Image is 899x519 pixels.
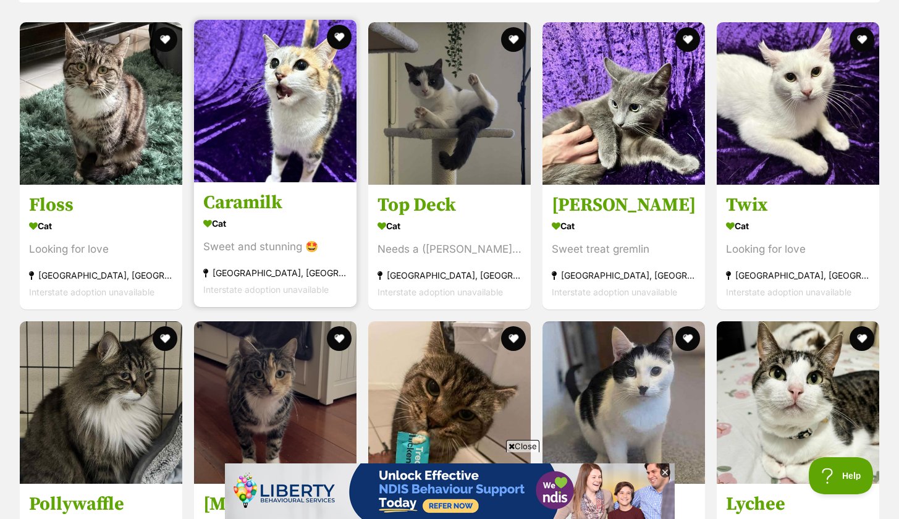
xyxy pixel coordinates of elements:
[203,238,347,255] div: Sweet and stunning 🤩
[501,27,526,52] button: favourite
[194,20,357,182] img: Caramilk
[29,267,173,284] div: [GEOGRAPHIC_DATA], [GEOGRAPHIC_DATA]
[726,493,870,517] h3: Lychee
[675,326,700,351] button: favourite
[29,241,173,258] div: Looking for love
[29,287,154,297] span: Interstate adoption unavailable
[368,321,531,484] img: Durian
[717,184,879,310] a: Twix Cat Looking for love [GEOGRAPHIC_DATA], [GEOGRAPHIC_DATA] Interstate adoption unavailable fa...
[378,193,521,217] h3: Top Deck
[203,284,329,295] span: Interstate adoption unavailable
[225,457,675,513] iframe: Advertisement
[726,287,851,297] span: Interstate adoption unavailable
[327,326,352,351] button: favourite
[194,182,357,307] a: Caramilk Cat Sweet and stunning 🤩 [GEOGRAPHIC_DATA], [GEOGRAPHIC_DATA] Interstate adoption unavai...
[726,193,870,217] h3: Twix
[501,326,526,351] button: favourite
[203,214,347,232] div: Cat
[552,287,677,297] span: Interstate adoption unavailable
[542,22,705,185] img: Tim Tam
[29,193,173,217] h3: Floss
[552,217,696,235] div: Cat
[29,217,173,235] div: Cat
[850,326,874,351] button: favourite
[29,493,173,517] h3: Pollywaffle
[378,287,503,297] span: Interstate adoption unavailable
[506,440,539,452] span: Close
[20,321,182,484] img: Pollywaffle
[20,22,182,185] img: Floss
[203,264,347,281] div: [GEOGRAPHIC_DATA], [GEOGRAPHIC_DATA]
[542,321,705,484] img: Scofflaw
[675,27,700,52] button: favourite
[850,27,874,52] button: favourite
[552,241,696,258] div: Sweet treat gremlin
[194,321,357,484] img: Mandible
[378,267,521,284] div: [GEOGRAPHIC_DATA], [GEOGRAPHIC_DATA]
[542,184,705,310] a: [PERSON_NAME] Cat Sweet treat gremlin [GEOGRAPHIC_DATA], [GEOGRAPHIC_DATA] Interstate adoption un...
[368,184,531,310] a: Top Deck Cat Needs a ([PERSON_NAME]) home [GEOGRAPHIC_DATA], [GEOGRAPHIC_DATA] Interstate adoptio...
[552,267,696,284] div: [GEOGRAPHIC_DATA], [GEOGRAPHIC_DATA]
[378,241,521,258] div: Needs a ([PERSON_NAME]) home
[726,217,870,235] div: Cat
[327,25,352,49] button: favourite
[552,193,696,217] h3: [PERSON_NAME]
[717,22,879,185] img: Twix
[726,241,870,258] div: Looking for love
[809,457,874,494] iframe: Help Scout Beacon - Open
[203,493,347,517] h3: [MEDICAL_DATA]
[20,184,182,310] a: Floss Cat Looking for love [GEOGRAPHIC_DATA], [GEOGRAPHIC_DATA] Interstate adoption unavailable f...
[203,191,347,214] h3: Caramilk
[153,326,177,351] button: favourite
[378,217,521,235] div: Cat
[368,22,531,185] img: Top Deck
[153,27,177,52] button: favourite
[726,267,870,284] div: [GEOGRAPHIC_DATA], [GEOGRAPHIC_DATA]
[717,321,879,484] img: Lychee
